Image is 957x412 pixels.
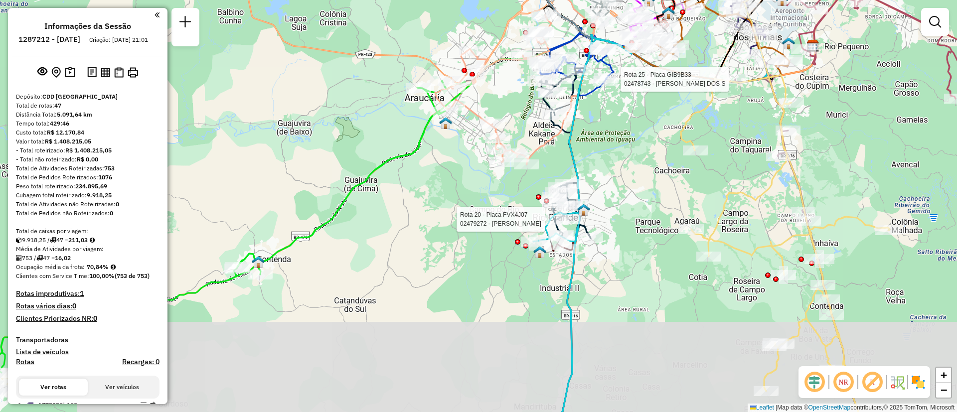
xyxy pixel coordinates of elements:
[44,21,131,31] h4: Informações da Sessão
[16,92,159,101] div: Depósito:
[16,146,159,155] div: - Total roteirizado:
[45,137,91,145] strong: R$ 1.408.215,05
[16,255,22,261] i: Total de Atividades
[16,358,34,366] a: Rotas
[141,402,147,408] em: Opções
[16,155,159,164] div: - Total não roteirizado:
[16,227,159,236] div: Total de caixas por viagem:
[831,370,855,394] span: Ocultar NR
[16,302,159,310] h4: Rotas vários dias:
[19,379,88,396] button: Ver rotas
[16,289,159,298] h4: Rotas improdutivas:
[889,374,905,390] img: Fluxo de ruas
[111,264,116,270] em: Média calculada utilizando a maior ocupação (%Peso ou %Cubagem) de cada rota da sessão. Rotas cro...
[806,39,819,52] img: CDD SJ Pinhais
[910,374,926,390] img: Exibir/Ocultar setores
[936,368,951,383] a: Zoom in
[16,236,159,245] div: 9.918,25 / 47 =
[808,404,851,411] a: OpenStreetMap
[42,93,118,100] strong: CDD [GEOGRAPHIC_DATA]
[16,128,159,137] div: Custo total:
[50,237,56,243] i: Total de rotas
[155,9,159,20] a: Clique aqui para minimizar o painel
[75,182,107,190] strong: 234.895,69
[65,146,112,154] strong: R$ 1.408.215,05
[16,237,22,243] i: Cubagem total roteirizado
[89,272,115,279] strong: 100,00%
[577,203,590,216] img: Fazenda Rio Grande
[63,65,77,80] button: Painel de Sugestão
[776,404,777,411] span: |
[72,301,76,310] strong: 0
[90,237,95,243] i: Meta Caixas/viagem: 181,31 Diferença: 29,72
[47,129,84,136] strong: R$ 12.170,84
[99,65,112,79] button: Visualizar relatório de Roteirização
[122,358,159,366] h4: Recargas: 0
[115,272,150,279] strong: (753 de 753)
[77,155,98,163] strong: R$ 0,00
[860,370,884,394] span: Exibir rótulo
[54,102,61,109] strong: 47
[49,65,63,80] button: Centralizar mapa no depósito ou ponto de apoio
[16,173,159,182] div: Total de Pedidos Roteirizados:
[16,200,159,209] div: Total de Atividades não Roteirizadas:
[68,236,88,244] strong: 211,03
[16,348,159,356] h4: Lista de veículos
[55,254,71,262] strong: 16,02
[16,336,159,344] h4: Transportadoras
[16,119,159,128] div: Tempo total:
[16,182,159,191] div: Peso total roteirizado:
[941,384,947,396] span: −
[16,209,159,218] div: Total de Pedidos não Roteirizados:
[57,111,92,118] strong: 5.091,64 km
[748,404,957,412] div: Map data © contributors,© 2025 TomTom, Microsoft
[802,370,826,394] span: Ocultar deslocamento
[252,256,265,269] img: contenda
[18,35,80,44] h6: 1287212 - [DATE]
[50,120,69,127] strong: 429:46
[16,314,159,323] h4: Clientes Priorizados NR:
[104,164,115,172] strong: 753
[85,35,152,44] div: Criação: [DATE] 21:01
[16,164,159,173] div: Total de Atividades Roteirizadas:
[126,65,140,80] button: Imprimir Rotas
[98,173,112,181] strong: 1076
[941,369,947,381] span: +
[35,64,49,80] button: Exibir sessão original
[750,404,774,411] a: Leaflet
[439,117,452,130] img: Warecloud Araucária
[16,110,159,119] div: Distância Total:
[36,255,43,261] i: Total de rotas
[533,246,546,259] img: Warecloud Fazenda Rio Grande
[16,254,159,263] div: 753 / 47 =
[16,263,85,271] span: Ocupação média da frota:
[110,209,113,217] strong: 0
[87,263,109,271] strong: 70,84%
[16,245,159,254] div: Média de Atividades por viagem:
[16,272,89,279] span: Clientes com Service Time:
[116,200,119,208] strong: 0
[662,6,675,19] img: Warecloud Pinheirinho III - ALTO BOQUEIRÃO
[16,101,159,110] div: Total de rotas:
[38,401,63,409] span: AZT5250
[85,65,99,80] button: Logs desbloquear sessão
[112,65,126,80] button: Visualizar Romaneio
[87,191,112,199] strong: 9.918,25
[925,12,945,32] a: Exibir filtros
[88,379,157,396] button: Ver veículos
[150,402,156,408] em: Rota exportada
[93,314,97,323] strong: 0
[936,383,951,398] a: Zoom out
[80,289,84,298] strong: 1
[16,137,159,146] div: Valor total:
[16,191,159,200] div: Cubagem total roteirizado:
[782,37,795,50] img: São Jose dos Pinhais
[175,12,195,34] a: Nova sessão e pesquisa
